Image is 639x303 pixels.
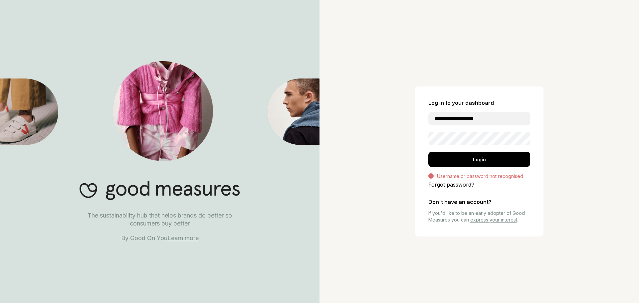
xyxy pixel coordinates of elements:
[428,199,530,205] h2: Don't have an account?
[113,61,213,161] img: Good Measures
[428,181,530,188] a: Forgot password?
[437,173,523,180] div: Username or password not recognised
[428,152,530,167] div: Login
[80,181,240,200] img: Good Measures
[167,234,199,241] a: Learn more
[428,173,434,179] img: Error
[268,78,319,145] img: Good Measures
[610,274,632,296] iframe: Website support platform help button
[73,212,247,227] p: The sustainability hub that helps brands do better so consumers buy better
[470,217,517,223] a: express your interest
[428,210,530,223] p: If you'd like to be an early adopter of Good Measures you can .
[428,100,530,106] h2: Log in to your dashboard
[73,234,247,242] p: By Good On You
